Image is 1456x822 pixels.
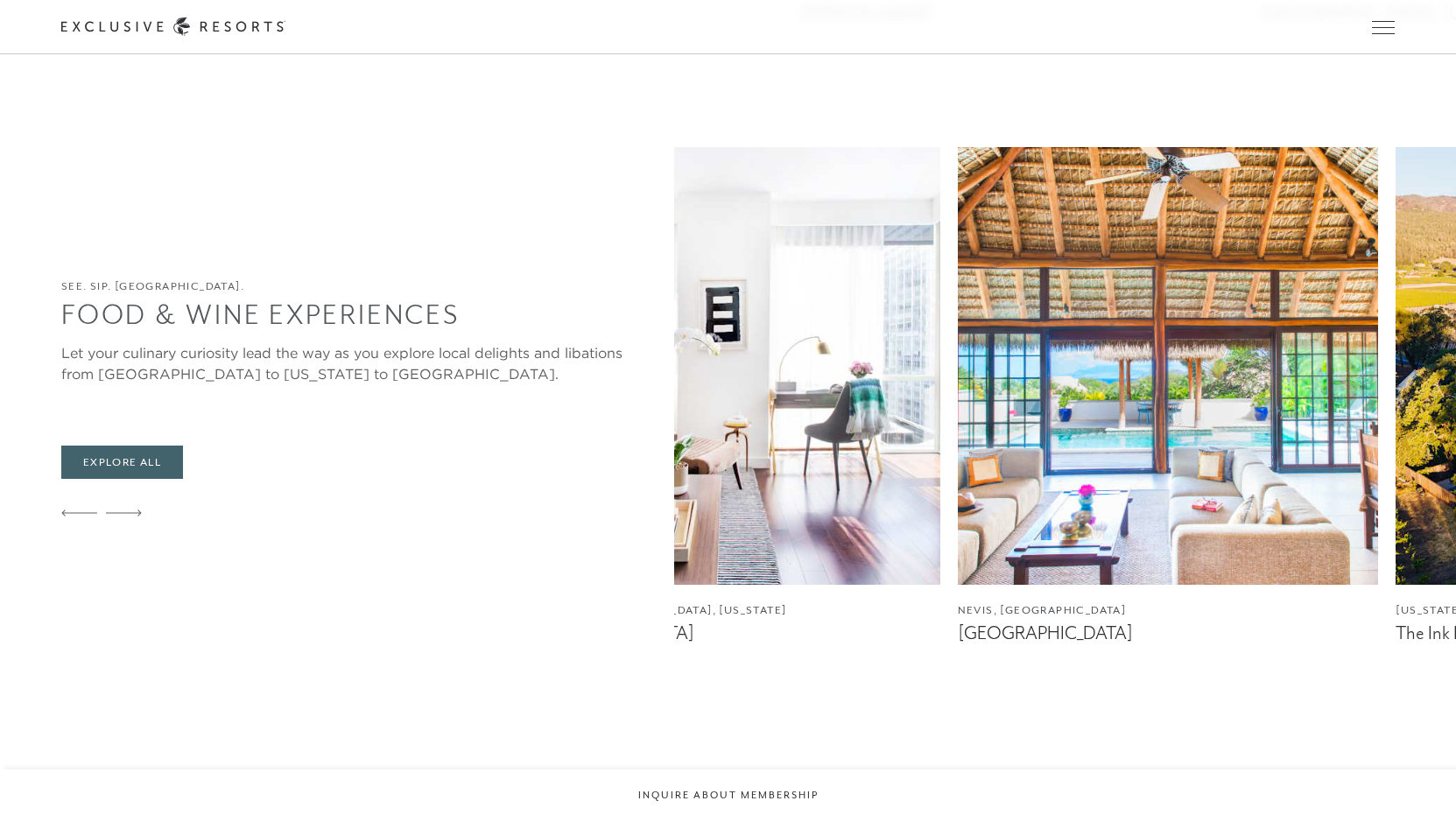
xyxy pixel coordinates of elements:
img: A living indoor/outdoor living room in a private home in Nevis, West Indies. [958,147,1379,585]
iframe: Qualified Messenger [1375,741,1456,822]
button: Open navigation [1372,21,1395,33]
figcaption: Nevis, [GEOGRAPHIC_DATA] [958,602,1379,619]
figcaption: [GEOGRAPHIC_DATA] [519,622,940,644]
a: Explore All [61,446,183,479]
h6: See. Sip. [GEOGRAPHIC_DATA]. [61,278,657,295]
figcaption: [US_STATE][GEOGRAPHIC_DATA], [US_STATE] [519,602,940,619]
figcaption: [GEOGRAPHIC_DATA] [958,622,1379,644]
div: Let your culinary curiosity lead the way as you explore local delights and libations from [GEOGRA... [61,342,657,384]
